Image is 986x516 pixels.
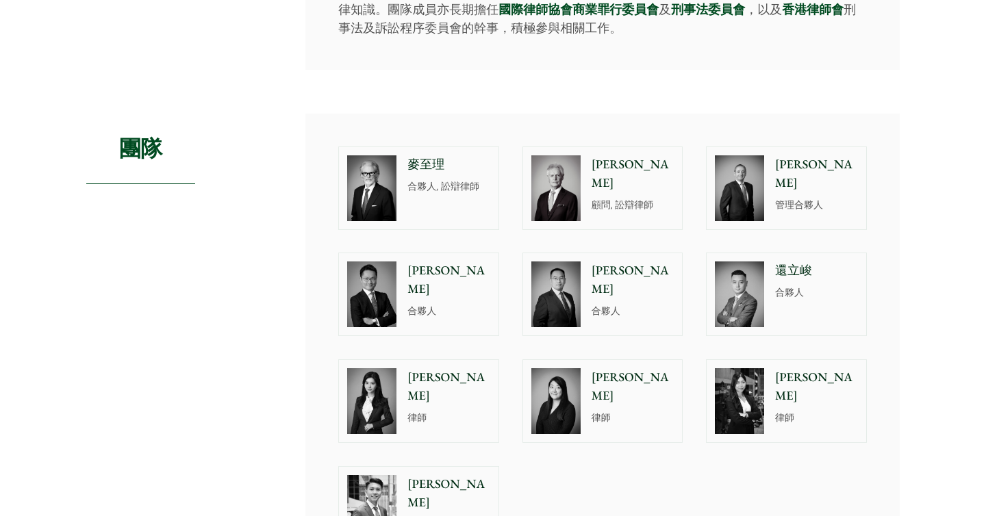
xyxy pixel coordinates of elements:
[715,368,764,434] img: Joanne Lam photo
[592,411,674,425] p: 律師
[347,368,396,434] img: Florence Yan photo
[522,253,683,336] a: [PERSON_NAME] 合夥人
[338,146,499,230] a: 麥至理 合夥人, 訟辯律師
[706,359,867,443] a: Joanne Lam photo [PERSON_NAME] 律師
[592,155,674,192] p: [PERSON_NAME]
[522,359,683,443] a: [PERSON_NAME] 律師
[338,359,499,443] a: Florence Yan photo [PERSON_NAME] 律師
[572,1,659,17] a: 商業罪行委員會
[592,261,674,298] p: [PERSON_NAME]
[592,198,674,212] p: 顧問, 訟辯律師
[592,368,674,405] p: [PERSON_NAME]
[775,155,858,192] p: [PERSON_NAME]
[775,411,858,425] p: 律師
[775,368,858,405] p: [PERSON_NAME]
[407,411,490,425] p: 律師
[407,304,490,318] p: 合夥人
[706,146,867,230] a: [PERSON_NAME] 管理合夥人
[775,285,858,300] p: 合夥人
[407,261,490,298] p: [PERSON_NAME]
[407,475,490,512] p: [PERSON_NAME]
[522,146,683,230] a: [PERSON_NAME] 顧問, 訟辯律師
[775,198,858,212] p: 管理合夥人
[338,253,499,336] a: [PERSON_NAME] 合夥人
[498,1,572,17] a: 國際律師協會
[86,114,195,184] h2: 團隊
[407,179,490,194] p: 合夥人, 訟辯律師
[592,304,674,318] p: 合夥人
[706,253,867,336] a: 還立峻 合夥人
[407,368,490,405] p: [PERSON_NAME]
[671,1,745,17] a: 刑事法委員會
[782,1,844,17] a: 香港律師會
[407,155,490,174] p: 麥至理
[775,261,858,280] p: 還立峻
